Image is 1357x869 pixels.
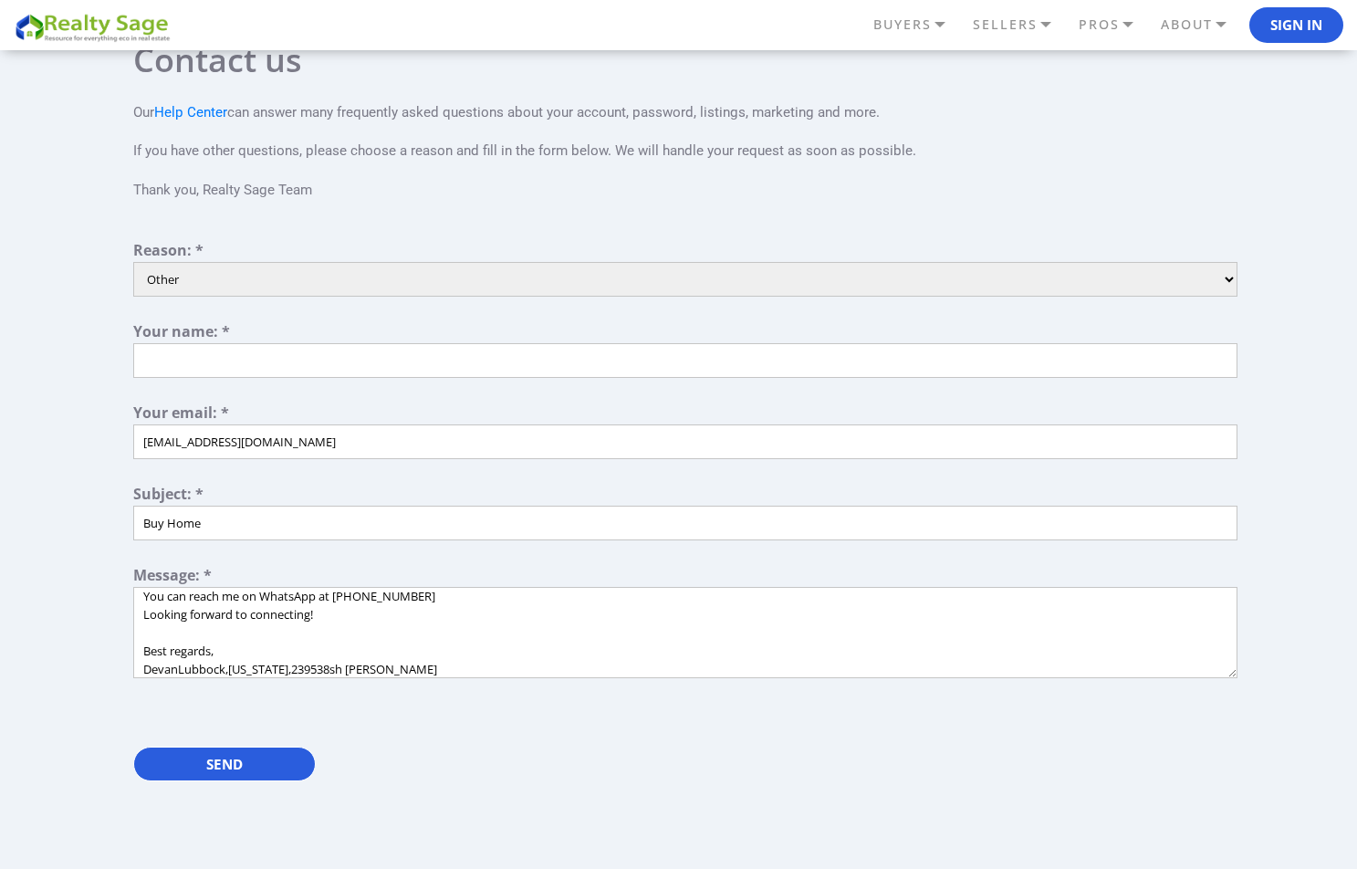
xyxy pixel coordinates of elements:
a: ABOUT [1156,9,1249,40]
a: SELLERS [968,9,1074,40]
a: Help Center [154,104,227,120]
div: Reason: * [133,243,1238,262]
button: Sign In [1249,7,1343,44]
a: BUYERS [869,9,968,40]
img: REALTY SAGE [14,11,178,43]
p: Our can answer many frequently asked questions about your account, password, listings, marketing ... [133,84,1238,220]
div: Message: * [133,568,1238,587]
input: Send [133,747,316,781]
div: Your email: * [133,405,1238,424]
a: PROS [1074,9,1156,40]
h1: Contact us [133,44,1238,77]
div: Subject: * [133,487,1238,506]
div: Your name: * [133,324,1238,343]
